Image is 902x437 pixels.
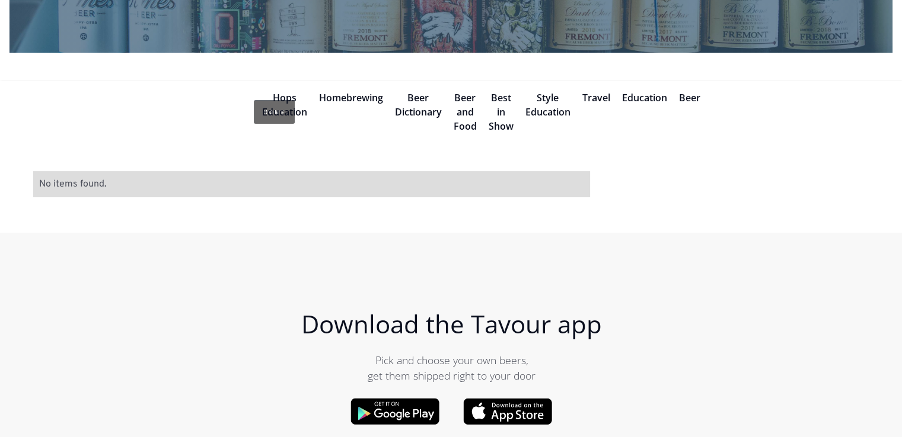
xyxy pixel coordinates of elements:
[679,91,700,104] a: Beer
[319,91,383,104] a: Homebrewing
[39,177,584,191] div: No items found.
[525,91,570,118] a: Style Education
[454,91,477,133] a: Beer and Food
[215,352,689,384] p: Pick and choose your own beers, get them shipped right to your door
[215,310,689,338] h1: Download the Tavour app
[262,91,307,118] a: Hops Education
[254,100,295,124] a: Home
[582,91,610,104] a: Travel
[395,91,442,118] a: Beer Dictionary
[489,91,514,133] a: Best in Show
[622,91,667,104] a: Education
